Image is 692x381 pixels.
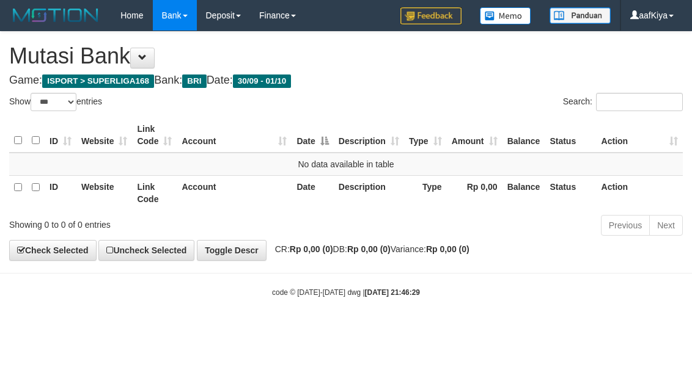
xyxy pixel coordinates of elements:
[502,118,545,153] th: Balance
[31,93,76,111] select: Showentries
[502,175,545,210] th: Balance
[292,118,333,153] th: Date: activate to sort column descending
[177,118,292,153] th: Account: activate to sort column ascending
[334,175,404,210] th: Description
[233,74,292,88] span: 30/09 - 01/10
[177,175,292,210] th: Account
[404,118,447,153] th: Type: activate to sort column ascending
[269,244,469,254] span: CR: DB: Variance:
[9,6,102,24] img: MOTION_logo.png
[42,74,154,88] span: ISPORT > SUPERLIGA168
[563,93,683,111] label: Search:
[404,175,447,210] th: Type
[9,44,683,68] h1: Mutasi Bank
[447,175,502,210] th: Rp 0,00
[9,214,279,231] div: Showing 0 to 0 of 0 entries
[597,175,683,210] th: Action
[76,118,132,153] th: Website: activate to sort column ascending
[597,118,683,153] th: Action: activate to sort column ascending
[182,74,206,88] span: BRI
[197,240,267,261] a: Toggle Descr
[426,244,469,254] strong: Rp 0,00 (0)
[272,288,420,297] small: code © [DATE]-[DATE] dwg |
[447,118,502,153] th: Amount: activate to sort column ascending
[292,175,333,210] th: Date
[545,175,596,210] th: Status
[9,74,683,87] h4: Game: Bank: Date:
[98,240,194,261] a: Uncheck Selected
[347,244,391,254] strong: Rp 0,00 (0)
[550,7,611,24] img: panduan.png
[649,215,683,236] a: Next
[45,175,76,210] th: ID
[76,175,132,210] th: Website
[45,118,76,153] th: ID: activate to sort column ascending
[132,118,177,153] th: Link Code: activate to sort column ascending
[9,153,683,176] td: No data available in table
[334,118,404,153] th: Description: activate to sort column ascending
[132,175,177,210] th: Link Code
[545,118,596,153] th: Status
[400,7,462,24] img: Feedback.jpg
[9,93,102,111] label: Show entries
[9,240,97,261] a: Check Selected
[596,93,683,111] input: Search:
[480,7,531,24] img: Button%20Memo.svg
[365,288,420,297] strong: [DATE] 21:46:29
[601,215,650,236] a: Previous
[290,244,333,254] strong: Rp 0,00 (0)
